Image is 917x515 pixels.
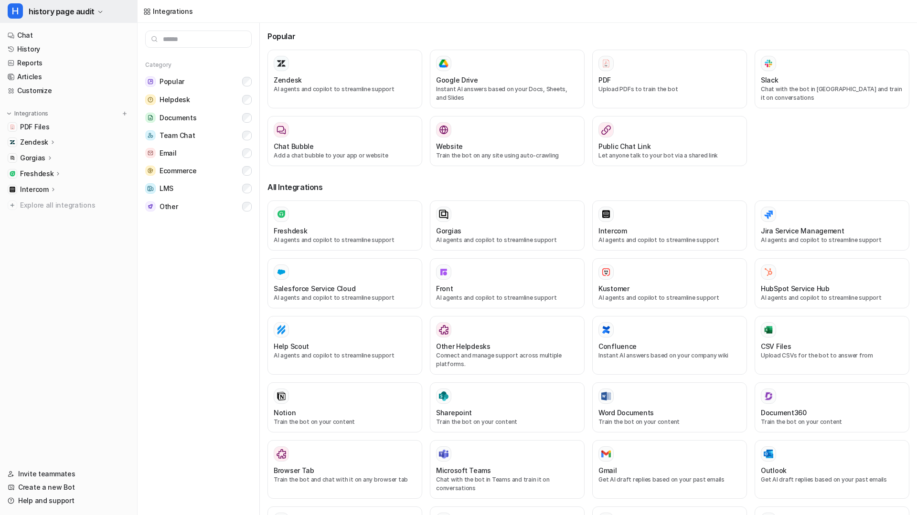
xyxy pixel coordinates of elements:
[274,465,314,475] h3: Browser Tab
[267,200,422,251] button: FreshdeskAI agents and copilot to streamline support
[761,85,903,102] p: Chat with the bot in [GEOGRAPHIC_DATA] and train it on conversations
[601,392,611,401] img: Word Documents
[145,109,252,126] button: DocumentsDocuments
[436,75,478,85] h3: Google Drive
[14,110,48,117] p: Integrations
[4,494,133,507] a: Help and support
[439,325,448,335] img: Other Helpdesks
[145,91,252,109] button: HelpdeskHelpdesk
[598,408,654,418] h3: Word Documents
[267,50,422,108] button: ZendeskAI agents and copilot to streamline support
[430,50,585,108] button: Google DriveGoogle DriveInstant AI answers based on your Docs, Sheets, and Slides
[274,151,416,160] p: Add a chat bubble to your app or website
[598,351,741,360] p: Instant AI answers based on your company wiki
[145,76,156,87] img: Popular
[755,316,909,375] button: CSV FilesCSV FilesUpload CSVs for the bot to answer from
[10,124,15,130] img: PDF Files
[4,199,133,212] a: Explore all integrations
[761,475,903,484] p: Get AI draft replies based on your past emails
[274,226,307,236] h3: Freshdesk
[601,450,611,458] img: Gmail
[29,5,95,18] span: history page audit
[592,258,747,308] button: KustomerKustomerAI agents and copilot to streamline support
[592,200,747,251] button: IntercomAI agents and copilot to streamline support
[145,61,252,69] h5: Category
[143,6,193,16] a: Integrations
[761,408,807,418] h3: Document360
[267,116,422,166] button: Chat BubbleAdd a chat bubble to your app or website
[592,116,747,166] button: Public Chat LinkLet anyone talk to your bot via a shared link
[592,50,747,108] button: PDFPDFUpload PDFs to train the bot
[274,75,302,85] h3: Zendesk
[761,236,903,244] p: AI agents and copilot to streamline support
[145,95,156,105] img: Helpdesk
[439,391,448,401] img: Sharepoint
[4,481,133,494] a: Create a new Bot
[145,198,252,215] button: OtherOther
[436,151,578,160] p: Train the bot on any site using auto-crawling
[598,418,741,426] p: Train the bot on your content
[755,382,909,432] button: Document360Document360Train the bot on your content
[4,70,133,84] a: Articles
[160,131,195,140] span: Team Chat
[598,284,629,294] h3: Kustomer
[274,284,355,294] h3: Salesforce Service Cloud
[436,236,578,244] p: AI agents and copilot to streamline support
[430,200,585,251] button: GorgiasAI agents and copilot to streamline support
[430,258,585,308] button: FrontFrontAI agents and copilot to streamline support
[592,316,747,375] button: ConfluenceConfluenceInstant AI answers based on your company wiki
[10,187,15,192] img: Intercom
[145,148,156,158] img: Email
[145,113,156,123] img: Documents
[436,465,491,475] h3: Microsoft Teams
[598,141,651,151] h3: Public Chat Link
[160,184,173,193] span: LMS
[598,226,627,236] h3: Intercom
[755,258,909,308] button: HubSpot Service HubHubSpot Service HubAI agents and copilot to streamline support
[761,418,903,426] p: Train the bot on your content
[592,440,747,499] button: GmailGmailGet AI draft replies based on your past emails
[436,475,578,493] p: Chat with the bot in Teams and train it on conversations
[20,137,48,147] p: Zendesk
[601,59,611,68] img: PDF
[439,267,448,277] img: Front
[274,294,416,302] p: AI agents and copilot to streamline support
[10,155,15,161] img: Gorgias
[598,341,637,351] h3: Confluence
[121,110,128,117] img: menu_add.svg
[761,284,830,294] h3: HubSpot Service Hub
[160,202,178,211] span: Other
[145,166,156,176] img: Ecommerce
[436,341,490,351] h3: Other Helpdesks
[20,122,49,132] span: PDF Files
[601,267,611,277] img: Kustomer
[277,325,286,335] img: Help Scout
[267,382,422,432] button: NotionNotionTrain the bot on your content
[20,198,129,213] span: Explore all integrations
[10,139,15,145] img: Zendesk
[430,440,585,499] button: Microsoft TeamsMicrosoft TeamsChat with the bot in Teams and train it on conversations
[145,162,252,179] button: EcommerceEcommerce
[436,85,578,102] p: Instant AI answers based on your Docs, Sheets, and Slides
[145,179,252,198] button: LMSLMS
[439,449,448,459] img: Microsoft Teams
[430,316,585,375] button: Other HelpdesksOther HelpdesksConnect and manage support across multiple platforms.
[160,113,196,123] span: Documents
[267,440,422,499] button: Browser TabBrowser TabTrain the bot and chat with it on any browser tab
[436,141,463,151] h3: Website
[267,258,422,308] button: Salesforce Service Cloud Salesforce Service CloudAI agents and copilot to streamline support
[277,391,286,401] img: Notion
[761,465,787,475] h3: Outlook
[764,267,773,277] img: HubSpot Service Hub
[436,351,578,368] p: Connect and manage support across multiple platforms.
[274,341,309,351] h3: Help Scout
[160,148,177,158] span: Email
[4,84,133,97] a: Customize
[145,126,252,144] button: Team ChatTeam Chat
[761,351,903,360] p: Upload CSVs for the bot to answer from
[755,440,909,499] button: OutlookOutlookGet AI draft replies based on your past emails
[8,200,17,210] img: explore all integrations
[761,226,844,236] h3: Jira Service Management
[274,475,416,484] p: Train the bot and chat with it on any browser tab
[10,171,15,177] img: Freshdesk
